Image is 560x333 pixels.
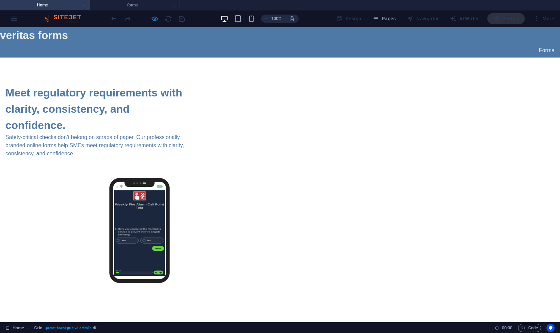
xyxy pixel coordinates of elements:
[546,324,555,332] button: Usercentrics
[507,325,508,330] span: :
[39,15,90,23] img: Editor Logo
[5,107,184,129] span: Safety-critical checks don’t belong on scraps of paper. Our professionally branded online forms h...
[271,15,282,23] h6: 100%
[333,13,364,24] div: Design (Ctrl+Alt+Y)
[34,324,42,332] span: Click to select. Double-click to edit
[518,324,541,332] button: Code
[533,16,560,30] a: Forms
[5,60,182,104] strong: Meet regulatory requirements with clarity, consistency, and confidence.
[495,324,513,332] h6: Session time
[369,13,398,24] button: Pages
[93,326,96,330] i: This element is a customizable preset
[372,15,396,22] span: Pages
[5,324,24,332] a: Click to cancel selection. Double-click to open Pages
[521,324,538,332] span: Code
[261,15,285,23] button: 100%
[289,16,295,22] i: On resize automatically adjust zoom level to fit chosen device.
[34,324,96,332] nav: breadcrumb
[90,1,180,9] h4: forms
[45,324,91,332] span: . preset-boxes-grid-v3-default
[502,324,512,332] span: 00 00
